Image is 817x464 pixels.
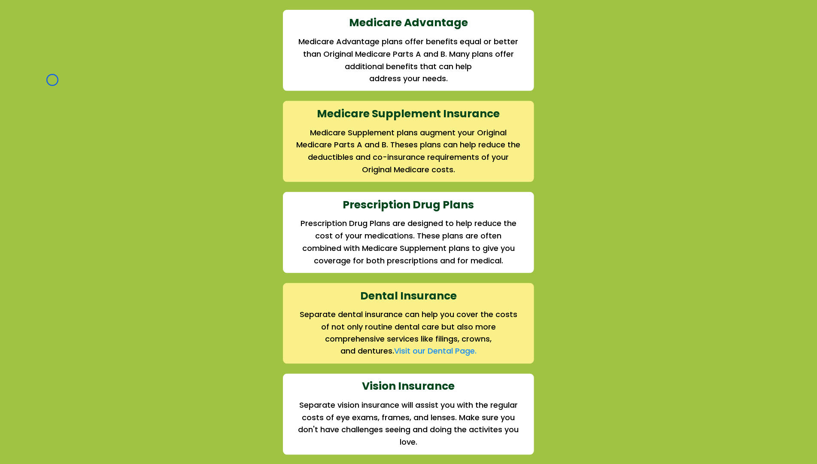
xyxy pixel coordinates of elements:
[349,15,468,30] strong: Medicare Advantage
[360,288,457,303] strong: Dental Insurance
[295,308,522,345] h2: Separate dental insurance can help you cover the costs of not only routine dental care but also m...
[295,345,522,358] h2: and dentures.
[317,106,500,121] strong: Medicare Supplement Insurance
[362,379,455,394] strong: Vision Insurance
[343,197,474,212] strong: Prescription Drug Plans
[295,217,522,267] h2: Prescription Drug Plans are designed to help reduce the cost of your medications. These plans are...
[394,346,477,357] a: Visit our Dental Page.
[295,127,522,176] h2: Medicare Supplement plans augment your Original Medicare Parts A and B. Theses plans can help red...
[295,73,522,85] h2: address your needs.
[295,400,522,449] h2: Separate vision insurance will assist you with the regular costs of eye exams, frames, and lenses...
[295,36,522,73] h2: Medicare Advantage plans offer benefits equal or better than Original Medicare Parts A and B. Man...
